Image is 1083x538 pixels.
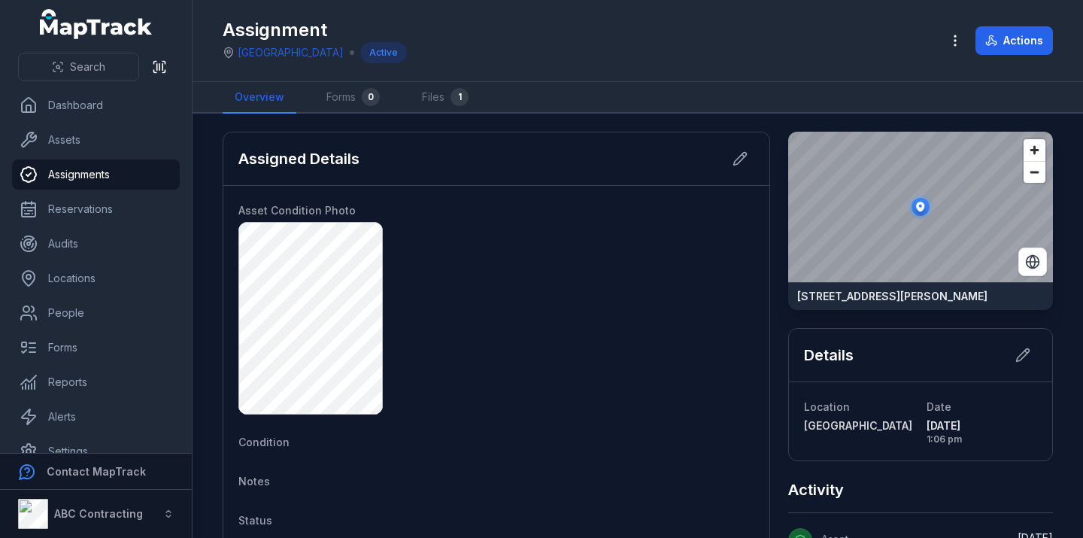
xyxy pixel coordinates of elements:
[410,82,481,114] a: Files1
[223,82,296,114] a: Overview
[70,59,105,74] span: Search
[12,194,180,224] a: Reservations
[362,88,380,106] div: 0
[12,160,180,190] a: Assignments
[12,125,180,155] a: Assets
[788,132,1053,282] canvas: Map
[1024,161,1045,183] button: Zoom out
[238,204,356,217] span: Asset Condition Photo
[12,402,180,432] a: Alerts
[12,90,180,120] a: Dashboard
[927,418,1037,433] span: [DATE]
[238,514,272,527] span: Status
[12,263,180,293] a: Locations
[12,436,180,467] a: Settings
[927,433,1037,445] span: 1:06 pm
[12,367,180,397] a: Reports
[238,148,359,169] h2: Assigned Details
[238,436,290,448] span: Condition
[975,26,1053,55] button: Actions
[788,479,844,500] h2: Activity
[47,465,146,478] strong: Contact MapTrack
[238,475,270,488] span: Notes
[1024,139,1045,161] button: Zoom in
[12,333,180,363] a: Forms
[238,45,344,60] a: [GEOGRAPHIC_DATA]
[804,418,915,433] a: [GEOGRAPHIC_DATA]
[804,345,854,366] h2: Details
[927,418,1037,445] time: 19/08/2025, 1:06:59 pm
[804,419,912,432] span: [GEOGRAPHIC_DATA]
[18,53,139,81] button: Search
[12,298,180,328] a: People
[54,507,143,520] strong: ABC Contracting
[927,400,951,413] span: Date
[1018,248,1047,276] button: Switch to Satellite View
[12,229,180,259] a: Audits
[360,42,407,63] div: Active
[450,88,469,106] div: 1
[804,400,850,413] span: Location
[223,18,407,42] h1: Assignment
[40,9,153,39] a: MapTrack
[314,82,392,114] a: Forms0
[797,289,987,304] strong: [STREET_ADDRESS][PERSON_NAME]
